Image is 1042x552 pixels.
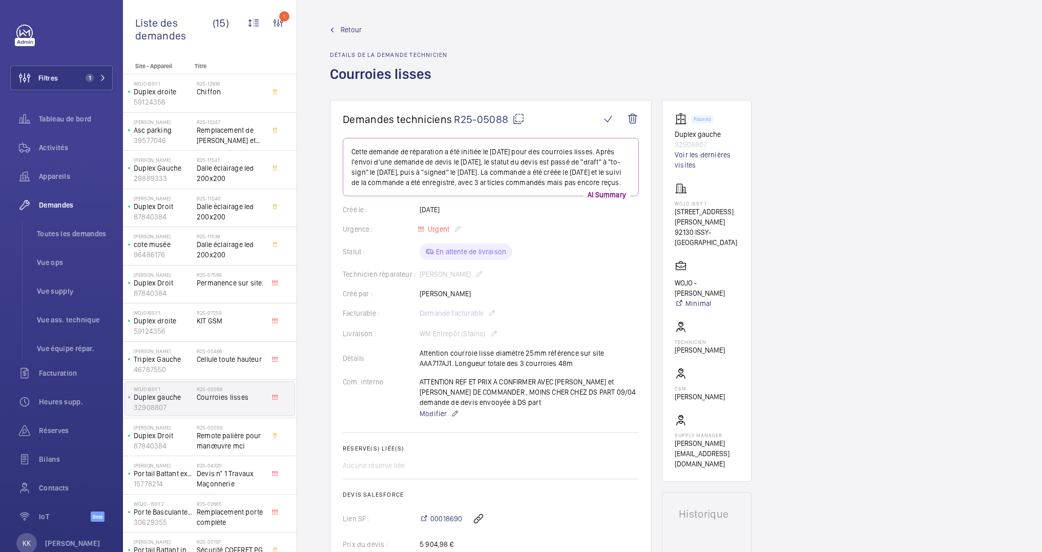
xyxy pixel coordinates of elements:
p: 92130 ISSY-[GEOGRAPHIC_DATA] [675,227,739,248]
span: Demandes techniciens [343,113,452,126]
h2: R25-12247 [197,119,264,125]
h2: Devis Salesforce [343,491,639,498]
p: Site - Appareil [123,63,191,70]
p: Duplex Droit [134,278,193,288]
p: [PERSON_NAME] [134,539,193,545]
p: [PERSON_NAME] [675,392,725,402]
p: AI Summary [583,190,630,200]
h2: R25-05466 [197,348,264,354]
span: 00018690 [430,514,462,524]
a: 00018690 [420,514,462,524]
p: Asc parking [134,125,193,135]
span: Retour [341,25,362,35]
p: [PERSON_NAME] [134,119,193,125]
p: 39577046 [134,135,193,146]
p: 96486176 [134,250,193,260]
span: Vue équipe répar. [37,343,113,354]
span: Remplacement porte complète [197,507,264,527]
p: Titre [195,63,262,70]
h2: R25-05088 [197,386,264,392]
span: Dalle éclairage led 200x200 [197,163,264,183]
span: Dalle éclairage led 200x200 [197,201,264,222]
p: 15778214 [134,479,193,489]
p: WOJO ISSY 1 [134,310,193,316]
button: Filtres1 [10,66,113,90]
h2: R25-11540 [197,195,264,201]
h2: R25-04320 [197,462,264,468]
p: 30629355 [134,517,193,527]
p: Paused [694,117,711,121]
h1: Courroies lisses [330,65,447,100]
p: 59124356 [134,97,193,107]
p: [PERSON_NAME] [134,272,193,278]
p: WOJO ISSY 1 [675,200,739,207]
p: WOJO - [PERSON_NAME] [675,278,739,298]
p: 87840384 [134,288,193,298]
p: [PERSON_NAME] [675,345,725,355]
p: [PERSON_NAME] [134,233,193,239]
a: Minimal [675,298,739,309]
span: Vue supply [37,286,113,296]
span: Facturation [39,368,113,378]
h2: R25-11539 [197,233,264,239]
p: Supply manager [675,432,739,438]
p: Technicien [675,339,725,345]
h2: R25-05059 [197,424,264,431]
span: 1 [86,74,94,82]
h2: R25-07569 [197,272,264,278]
span: IoT [39,512,91,522]
span: Permanence sur site. [197,278,264,288]
span: Vue ops [37,257,113,268]
span: Modifier [420,408,447,419]
span: Activités [39,142,113,153]
span: Appareils [39,171,113,181]
span: Bilans [39,454,113,464]
p: [PERSON_NAME] [134,424,193,431]
p: Duplex gauche [134,392,193,402]
p: Duplex Gauche [134,163,193,173]
p: Duplex gauche [675,129,739,139]
p: 46787550 [134,364,193,375]
span: KIT GSM [197,316,264,326]
p: [STREET_ADDRESS][PERSON_NAME] [675,207,739,227]
p: Duplex droite [134,316,193,326]
p: 32908807 [675,139,739,150]
p: 87840384 [134,441,193,451]
span: Devis n° 1 Travaux Maçonnerie [197,468,264,489]
a: Voir les dernières visites [675,150,739,170]
p: 87840384 [134,212,193,222]
span: Courroies lisses [197,392,264,402]
span: Remote palière pour manœuvre mci [197,431,264,451]
span: Contacts [39,483,113,493]
span: R25-05088 [454,113,525,126]
span: Tableau de bord [39,114,113,124]
span: Réserves [39,425,113,436]
h2: R25-11541 [197,157,264,163]
p: [PERSON_NAME] [45,538,100,548]
span: Beta [91,512,105,522]
p: Cette demande de réparation a été initiée le [DATE] pour des courroies lisses. Après l'envoi d'un... [351,147,630,188]
p: 32908807 [134,402,193,413]
p: [PERSON_NAME][EMAIL_ADDRESS][DOMAIN_NAME] [675,438,739,469]
span: Vue ass. technique [37,315,113,325]
h2: R25-00197 [197,539,264,545]
p: [PERSON_NAME] [134,157,193,163]
p: Duplex Droit [134,431,193,441]
p: WOJO ISSY 1 [134,386,193,392]
h2: R25-12936 [197,80,264,87]
p: CSM [675,385,725,392]
p: Duplex Droit [134,201,193,212]
span: Heures supp. [39,397,113,407]
p: KK [23,538,31,548]
p: Porte Basculante -3 [134,507,193,517]
p: [PERSON_NAME] [134,462,193,468]
p: [PERSON_NAME] [134,195,193,201]
p: [PERSON_NAME] [134,348,193,354]
p: Triplex Gauche [134,354,193,364]
span: Toutes les demandes [37,229,113,239]
h1: Historique [679,509,735,519]
span: Liste des demandes [135,16,213,42]
p: WOJO - ISSY 2 [134,501,193,507]
span: Remplacement de [PERSON_NAME] et contact à clé liftier palière [197,125,264,146]
h2: Détails de la demande technicien [330,51,447,58]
